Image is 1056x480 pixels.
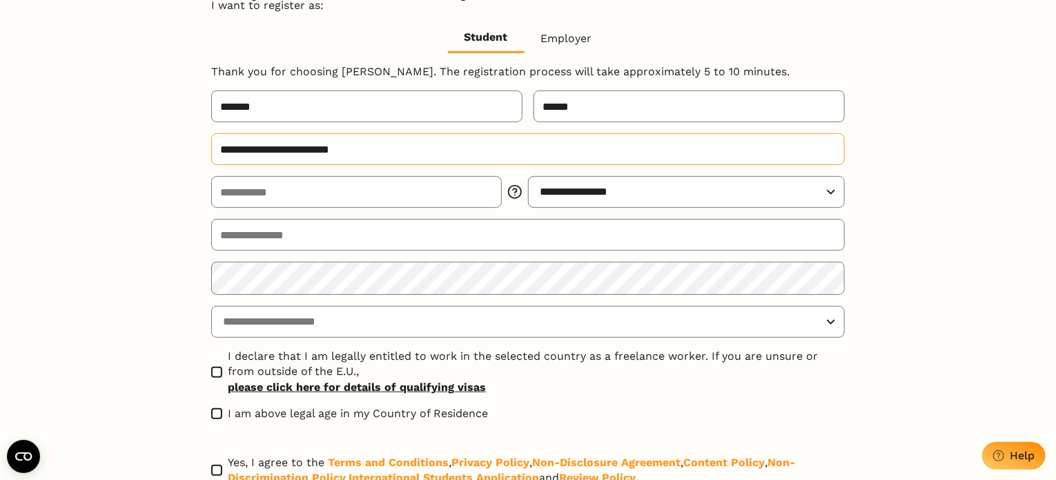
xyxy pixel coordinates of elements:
p: Thank you for choosing [PERSON_NAME]. The registration process will take approximately 5 to 10 mi... [211,64,845,79]
a: Content Policy [683,456,765,469]
button: Help [982,442,1046,470]
div: Help [1010,449,1035,462]
a: Non-Disclosure Agreement [532,456,681,469]
a: please click here for details of qualifying visas [228,380,845,395]
button: Student [448,24,525,52]
button: Employer [525,24,609,52]
a: Terms and Conditions [328,456,449,469]
span: I declare that I am legally entitled to work in the selected country as a freelance worker. If yo... [228,349,845,395]
button: Open CMP widget [7,440,40,473]
span: I am above legal age in my Country of Residence [228,406,488,421]
a: Privacy Policy [451,456,529,469]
